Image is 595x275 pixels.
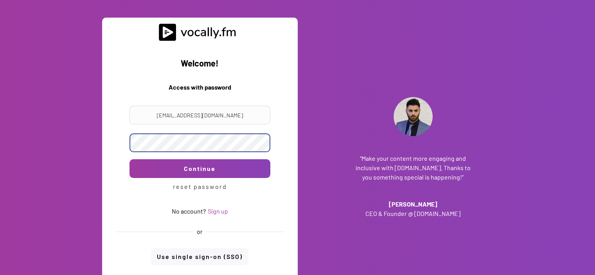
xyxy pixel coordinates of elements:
img: Addante_Profile.png [394,97,433,136]
h3: [PERSON_NAME] [354,200,472,209]
button: reset password [171,178,229,195]
h3: Access with password [108,83,292,97]
input: Your email [129,106,270,124]
button: Sign up [208,207,228,216]
button: Use single sign-on (SSO) [151,248,248,265]
h3: “Make your content more engaging and inclusive with [DOMAIN_NAME]. Thanks to you something specia... [354,154,472,182]
div: No account? [172,207,206,216]
h2: Welcome! [108,57,292,71]
img: vocally%20logo.svg [159,23,241,41]
div: or [197,227,203,236]
h3: CEO & Founder @ [DOMAIN_NAME] [354,209,472,218]
button: Continue [129,159,270,178]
